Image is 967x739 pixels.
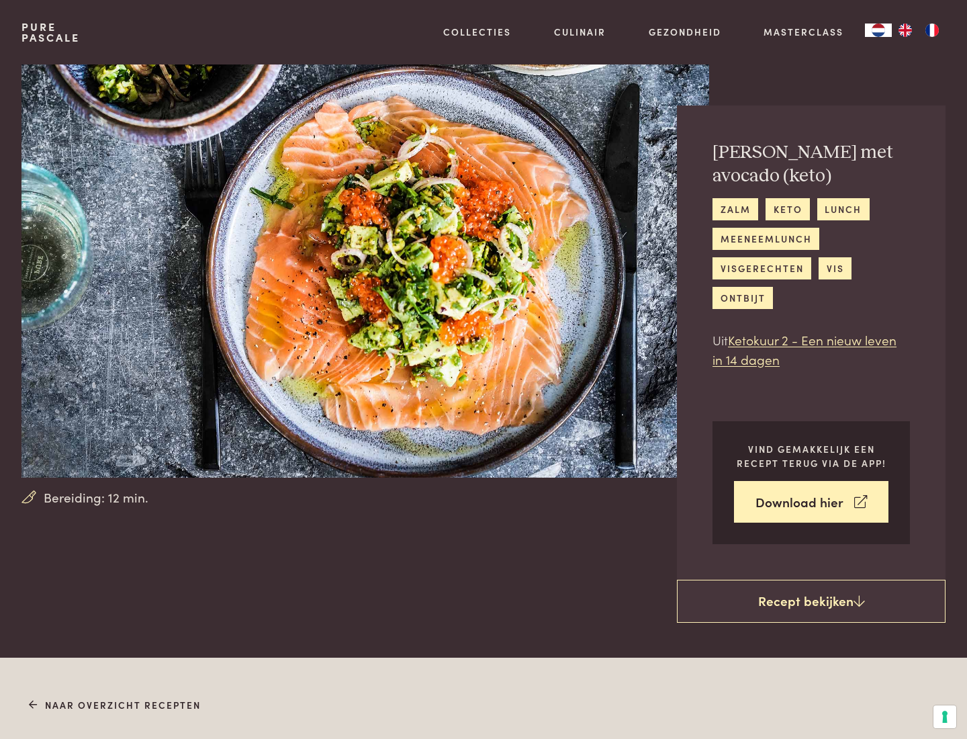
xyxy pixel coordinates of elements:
[933,705,956,728] button: Uw voorkeuren voor toestemming voor trackingtechnologieën
[677,580,946,623] a: Recept bekijken
[554,25,606,39] a: Culinair
[892,24,946,37] ul: Language list
[712,257,811,279] a: visgerechten
[649,25,721,39] a: Gezondheid
[712,198,758,220] a: zalm
[21,21,80,43] a: PurePascale
[712,331,910,369] p: Uit
[443,25,511,39] a: Collecties
[865,24,892,37] a: NL
[865,24,892,37] div: Language
[712,228,819,250] a: meeneemlunch
[712,331,896,368] a: Ketokuur 2 - Een nieuw leven in 14 dagen
[892,24,919,37] a: EN
[712,287,773,309] a: ontbijt
[819,257,851,279] a: vis
[764,25,843,39] a: Masterclass
[734,481,888,523] a: Download hier
[919,24,946,37] a: FR
[734,442,888,470] p: Vind gemakkelijk een recept terug via de app!
[21,64,709,478] img: Rauwe zalm met avocado (keto)
[712,141,910,187] h2: [PERSON_NAME] met avocado (keto)
[865,24,946,37] aside: Language selected: Nederlands
[766,198,810,220] a: keto
[44,488,148,507] span: Bereiding: 12 min.
[29,698,201,712] a: Naar overzicht recepten
[817,198,870,220] a: lunch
